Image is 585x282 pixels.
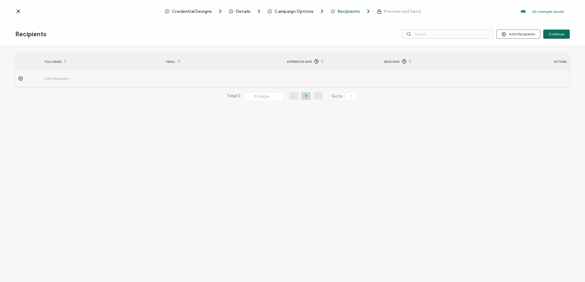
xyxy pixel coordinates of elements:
[245,92,283,101] input: Select
[384,9,420,14] span: Preview and Send
[227,92,240,101] span: Total 0
[236,9,250,14] span: Details
[301,92,310,100] li: 1
[384,58,400,65] span: Issue Date
[287,58,312,65] span: Expiration Date
[275,9,314,14] span: Campaign Options
[331,92,358,101] span: Go to
[532,9,564,14] p: All changes saved
[229,8,262,14] span: Details
[496,30,540,39] button: Add Recipients
[163,56,284,67] div: EMAIL
[402,30,493,39] input: Search
[165,8,223,14] span: Credential Designs
[512,58,570,65] div: ACTIONS
[555,253,585,282] iframe: Chat Widget
[543,30,570,39] button: Continue
[42,56,163,67] div: FULL NAME
[331,8,371,14] span: Recipients
[172,9,212,14] span: Credential Designs
[165,8,420,14] div: Breadcrumb
[338,9,360,14] span: Recipients
[377,9,420,14] span: Preview and Send
[549,32,564,36] span: Continue
[45,75,103,82] span: Add Recipient
[15,30,46,38] span: Recipients
[268,8,325,14] span: Campaign Options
